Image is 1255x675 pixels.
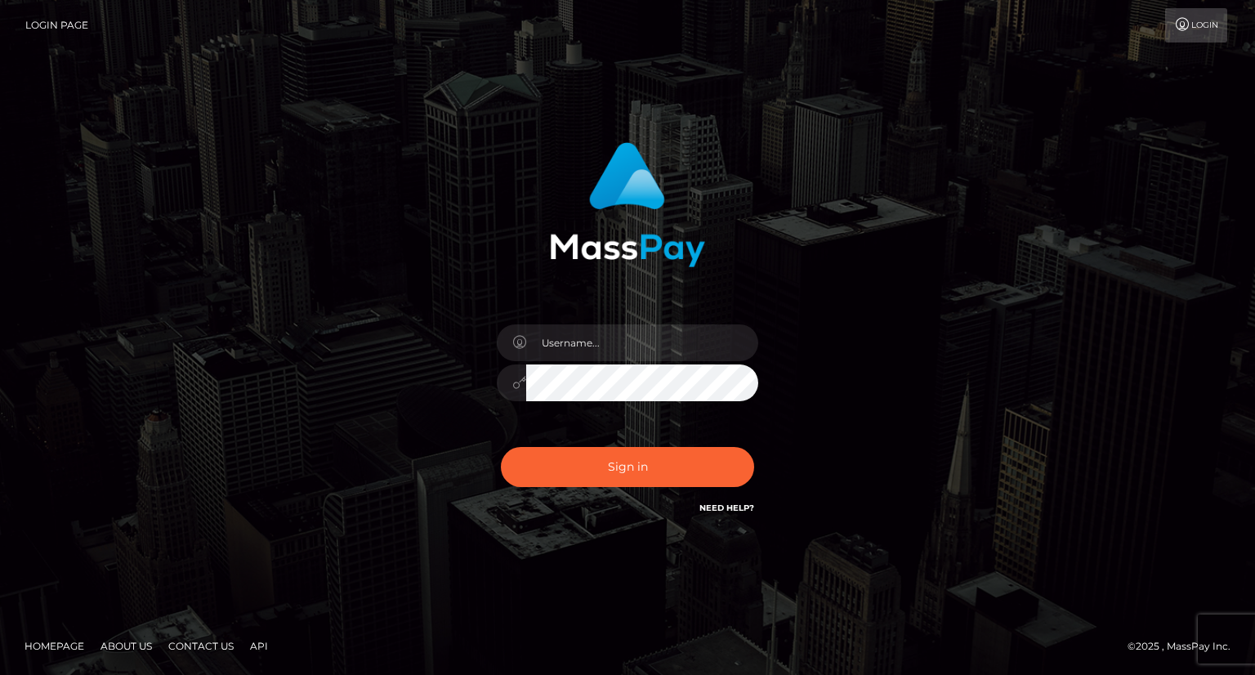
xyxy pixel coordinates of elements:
a: Contact Us [162,633,240,659]
a: Need Help? [699,503,754,513]
input: Username... [526,324,758,361]
div: © 2025 , MassPay Inc. [1128,637,1243,655]
a: Login [1165,8,1227,42]
a: Homepage [18,633,91,659]
a: About Us [94,633,159,659]
a: Login Page [25,8,88,42]
button: Sign in [501,447,754,487]
a: API [243,633,275,659]
img: MassPay Login [550,142,705,267]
